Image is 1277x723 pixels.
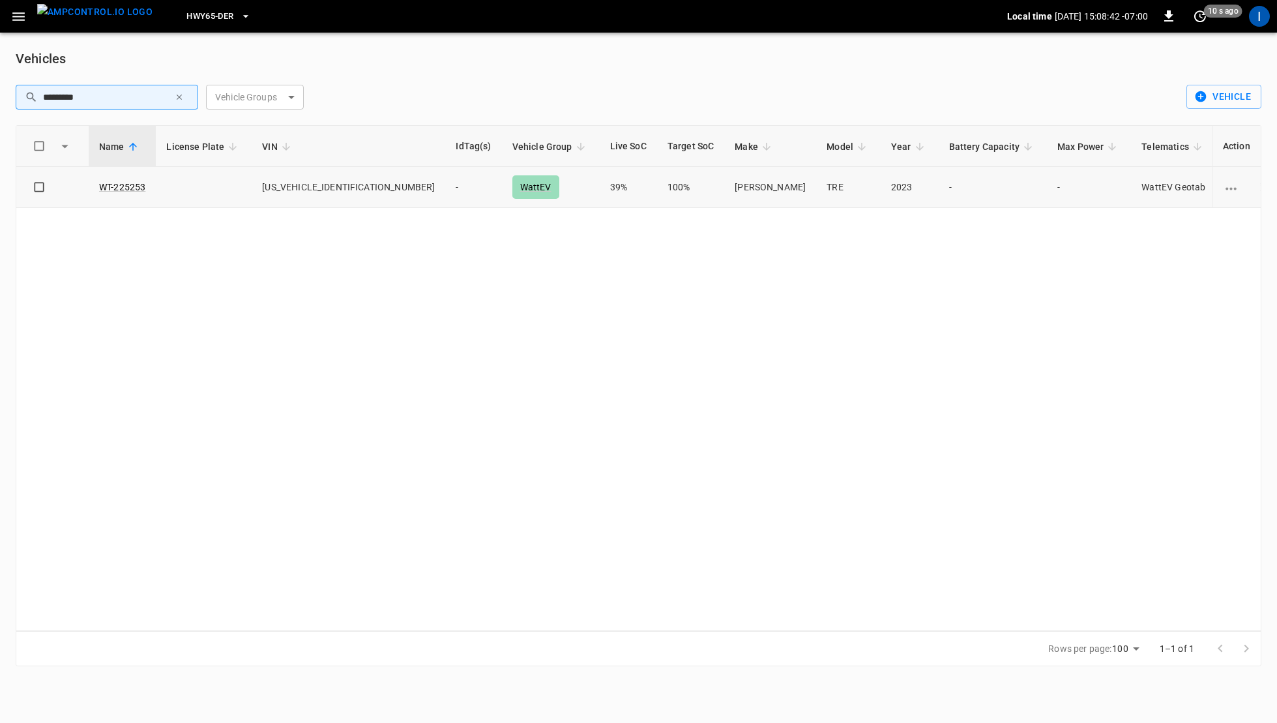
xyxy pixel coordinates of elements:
[1007,10,1052,23] p: Local time
[1055,10,1148,23] p: [DATE] 15:08:42 -07:00
[1131,167,1216,208] td: WattEV Geotab
[1223,181,1250,194] div: vehicle options
[1047,167,1131,208] td: -
[99,139,141,155] span: Name
[600,167,657,208] td: 39%
[99,182,145,192] a: WT-225253
[166,139,241,155] span: License Plate
[1141,139,1206,155] span: Telematics
[252,167,445,208] td: [US_VEHICLE_IDENTIFICATION_NUMBER]
[816,167,881,208] td: TRE
[512,175,559,199] div: WattEV
[1160,642,1194,655] p: 1–1 of 1
[181,4,256,29] button: HWY65-DER
[724,167,816,208] td: [PERSON_NAME]
[456,182,458,192] span: -
[600,126,657,167] th: Live SoC
[827,139,870,155] span: Model
[1048,642,1111,655] p: Rows per page:
[735,139,775,155] span: Make
[1112,640,1143,658] div: 100
[891,139,928,155] span: Year
[445,126,501,167] th: IdTag(s)
[939,167,1047,208] td: -
[657,126,725,167] th: Target SoC
[881,167,939,208] td: 2023
[1204,5,1242,18] span: 10 s ago
[512,139,589,155] span: Vehicle Group
[1249,6,1270,27] div: profile-icon
[657,167,725,208] td: 100%
[949,139,1036,155] span: Battery Capacity
[1212,126,1261,167] th: Action
[1186,85,1261,109] button: Vehicle
[1057,139,1121,155] span: Max Power
[16,48,66,69] h6: Vehicles
[262,139,294,155] span: VIN
[186,9,233,24] span: HWY65-DER
[1190,6,1211,27] button: set refresh interval
[37,4,153,20] img: ampcontrol.io logo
